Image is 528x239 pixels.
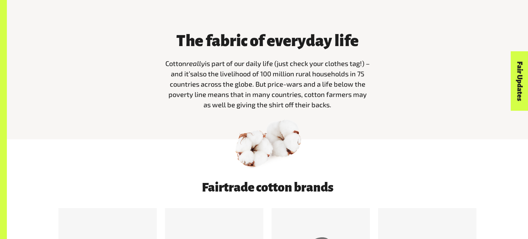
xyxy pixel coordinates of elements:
img: 06 Cotton [231,108,304,181]
h3: Fairtrade cotton brands [93,181,442,194]
span: Cotton [165,59,186,67]
span: really [186,59,205,67]
span: also the livelihood of 100 million rural households in 75 countries across the globe. But price-w... [168,69,367,109]
h3: The fabric of everyday life [164,32,371,50]
span: is part of our daily life (just check your clothes tag!) – and it’s [171,59,370,78]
